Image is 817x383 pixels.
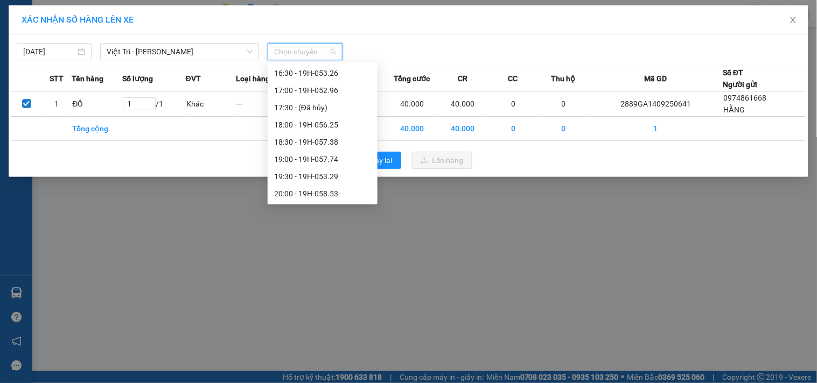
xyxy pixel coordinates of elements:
[23,46,75,58] input: 14/09/2025
[589,91,723,117] td: 2889GA1409250641
[723,67,757,90] div: Số ĐT Người gửi
[186,73,201,84] span: ĐVT
[789,16,798,24] span: close
[644,73,667,84] span: Mã GD
[274,136,371,148] div: 18:30 - 19H-057.38
[508,73,518,84] span: CC
[366,154,393,166] span: Quay lại
[394,73,430,84] span: Tổng cước
[274,84,371,96] div: 17:00 - 19H-052.96
[539,117,589,141] td: 0
[274,119,371,131] div: 18:00 - 19H-056.25
[778,5,808,36] button: Close
[438,91,488,117] td: 40.000
[122,73,153,84] span: Số lượng
[41,91,72,117] td: 1
[274,102,371,114] div: 17:30 - (Đã hủy)
[186,91,236,117] td: Khác
[412,152,472,169] button: uploadLên hàng
[72,73,103,84] span: Tên hàng
[72,117,122,141] td: Tổng cộng
[488,91,539,117] td: 0
[50,73,64,84] span: STT
[22,15,134,25] span: XÁC NHẬN SỐ HÀNG LÊN XE
[72,91,122,117] td: ĐỒ
[551,73,576,84] span: Thu hộ
[438,117,488,141] td: 40.000
[274,171,371,182] div: 19:30 - 19H-053.29
[274,188,371,200] div: 20:00 - 19H-058.53
[107,44,253,60] span: Việt Trì - Mạc Thái Tổ
[387,117,438,141] td: 40.000
[236,91,287,117] td: ---
[387,91,438,117] td: 40.000
[274,44,336,60] span: Chọn chuyến
[458,73,467,84] span: CR
[723,94,766,102] span: 0974861668
[122,91,186,117] td: / 1
[723,105,745,114] span: HẰNG
[247,48,253,55] span: down
[589,117,723,141] td: 1
[236,73,270,84] span: Loại hàng
[274,67,371,79] div: 16:30 - 19H-053.26
[539,91,589,117] td: 0
[274,153,371,165] div: 19:00 - 19H-057.74
[488,117,539,141] td: 0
